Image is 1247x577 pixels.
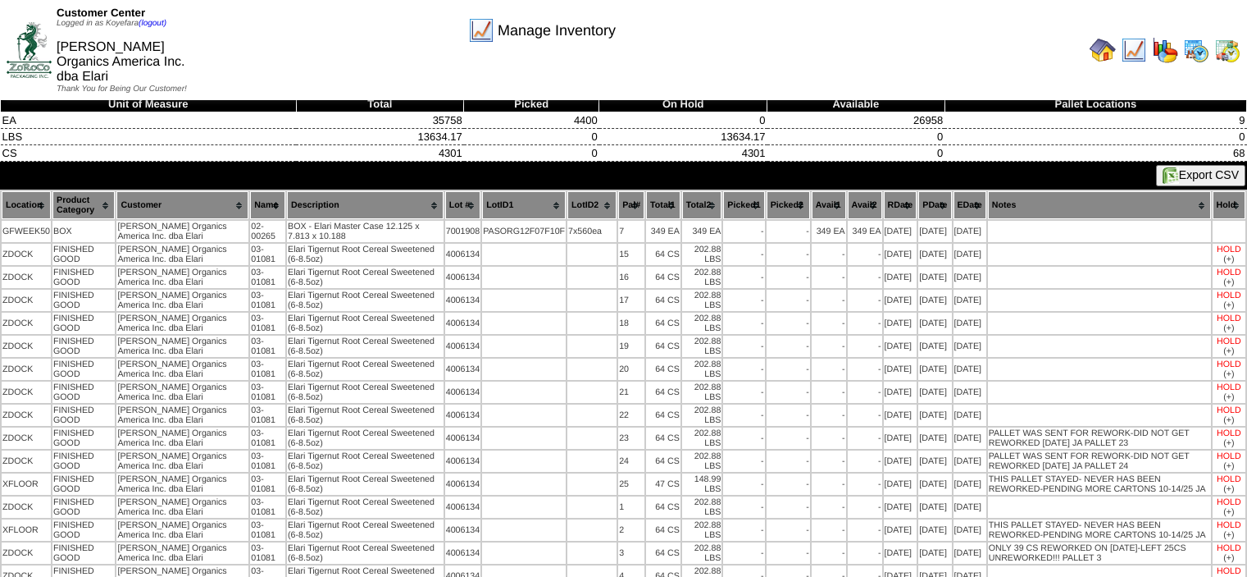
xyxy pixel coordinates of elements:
[953,313,986,334] td: [DATE]
[287,405,444,426] td: Elari Tigernut Root Cereal Sweetened (6-8.5oz)
[52,405,115,426] td: FINISHED GOOD
[682,336,722,357] td: 202.88 LBS
[988,451,1211,472] td: PALLET WAS SENT FOR REWORK-DID NOT GET REWORKED [DATE] JA PALLET 24
[812,290,846,311] td: -
[953,267,986,288] td: [DATE]
[767,290,810,311] td: -
[250,267,285,288] td: 03-01081
[1121,37,1147,63] img: line_graph.gif
[445,405,481,426] td: 4006134
[599,145,767,162] td: 4301
[52,382,115,403] td: FINISHED GOOD
[918,290,951,311] td: [DATE]
[116,405,248,426] td: [PERSON_NAME] Organics America Inc. dba Elari
[812,497,846,518] td: -
[1217,337,1241,346] div: HOLD
[884,405,917,426] td: [DATE]
[250,290,285,311] td: 03-01081
[445,267,481,288] td: 4006134
[646,451,680,472] td: 64 CS
[646,474,680,495] td: 47 CS
[116,221,248,242] td: [PERSON_NAME] Organics America Inc. dba Elari
[445,191,481,219] th: Lot #
[250,520,285,541] td: 03-01081
[618,244,644,265] td: 15
[464,145,599,162] td: 0
[1183,37,1209,63] img: calendarprod.gif
[1223,438,1234,448] div: (+)
[953,290,986,311] td: [DATE]
[1223,415,1234,425] div: (+)
[52,191,115,219] th: Product Category
[812,267,846,288] td: -
[116,382,248,403] td: [PERSON_NAME] Organics America Inc. dba Elari
[884,497,917,518] td: [DATE]
[884,313,917,334] td: [DATE]
[848,336,882,357] td: -
[2,359,51,380] td: ZDOCK
[116,451,248,472] td: [PERSON_NAME] Organics America Inc. dba Elari
[812,382,846,403] td: -
[723,313,764,334] td: -
[250,313,285,334] td: 03-01081
[767,129,945,145] td: 0
[1217,359,1241,369] div: HOLD
[682,451,722,472] td: 202.88 LBS
[682,244,722,265] td: 202.88 LBS
[767,191,810,219] th: Picked2
[116,267,248,288] td: [PERSON_NAME] Organics America Inc. dba Elari
[723,267,764,288] td: -
[445,313,481,334] td: 4006134
[944,129,1246,145] td: 0
[682,497,722,518] td: 202.88 LBS
[646,428,680,449] td: 64 CS
[812,313,846,334] td: -
[953,405,986,426] td: [DATE]
[848,359,882,380] td: -
[57,85,187,94] span: Thank You for Being Our Customer!
[2,221,51,242] td: GFWEEK50
[618,267,644,288] td: 16
[1223,369,1234,379] div: (+)
[682,405,722,426] td: 202.88 LBS
[618,497,644,518] td: 1
[848,428,882,449] td: -
[2,405,51,426] td: ZDOCK
[723,191,764,219] th: Picked1
[2,497,51,518] td: ZDOCK
[767,428,810,449] td: -
[848,221,882,242] td: 349 EA
[52,474,115,495] td: FINISHED GOOD
[1163,167,1179,184] img: excel.gif
[7,22,52,77] img: ZoRoCo_Logo(Green%26Foil)%20jpg.webp
[296,129,464,145] td: 13634.17
[445,336,481,357] td: 4006134
[618,451,644,472] td: 24
[646,520,680,541] td: 64 CS
[445,382,481,403] td: 4006134
[296,145,464,162] td: 4301
[116,313,248,334] td: [PERSON_NAME] Organics America Inc. dba Elari
[57,7,145,19] span: Customer Center
[445,520,481,541] td: 4006134
[1223,277,1234,287] div: (+)
[918,359,951,380] td: [DATE]
[884,359,917,380] td: [DATE]
[1217,451,1241,461] div: HOLD
[682,428,722,449] td: 202.88 LBS
[953,359,986,380] td: [DATE]
[1223,254,1234,264] div: (+)
[646,382,680,403] td: 64 CS
[1217,314,1241,323] div: HOLD
[953,244,986,265] td: [DATE]
[646,336,680,357] td: 64 CS
[812,336,846,357] td: -
[953,336,986,357] td: [DATE]
[250,497,285,518] td: 03-01081
[1217,291,1241,300] div: HOLD
[52,336,115,357] td: FINISHED GOOD
[464,112,599,129] td: 4400
[445,428,481,449] td: 4006134
[944,112,1246,129] td: 9
[116,290,248,311] td: [PERSON_NAME] Organics America Inc. dba Elari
